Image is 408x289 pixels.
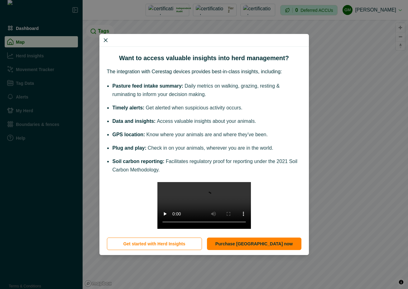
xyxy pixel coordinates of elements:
span: Get alerted when suspicious activity occurs. [146,105,242,110]
span: Data and insights: [113,118,156,124]
span: Daily metrics on walking, grazing, resting & ruminating to inform your decision making. [113,83,280,97]
span: Pasture feed intake summary: [113,83,184,89]
span: GPS location: [113,132,145,137]
span: Soil carbon reporting: [113,159,165,164]
a: Purchase [GEOGRAPHIC_DATA] now [207,238,301,250]
span: Timely alerts: [113,105,145,110]
p: The integration with Cerestag devices provides best-in-class insights, including: [107,68,301,75]
button: Get started with Herd Insights [107,238,202,250]
button: Close [101,35,111,45]
span: Access valuable insights about your animals. [157,118,256,124]
span: Plug and play: [113,145,146,151]
h2: Want to access valuable insights into herd management? [107,54,301,62]
span: Check in on your animals, wherever you are in the world. [148,145,273,151]
span: Know where your animals are and where they’ve been. [146,132,268,137]
span: Facilitates regulatory proof for reporting under the 2021 Soil Carbon Methodology. [113,159,298,172]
